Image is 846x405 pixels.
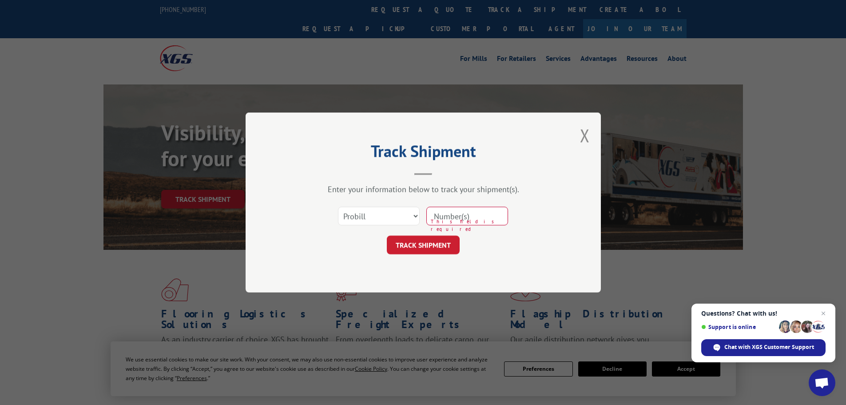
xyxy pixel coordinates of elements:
[290,145,556,162] h2: Track Shipment
[701,324,776,330] span: Support is online
[818,308,829,319] span: Close chat
[724,343,814,351] span: Chat with XGS Customer Support
[809,369,835,396] div: Open chat
[426,207,508,225] input: Number(s)
[387,236,460,254] button: TRACK SHIPMENT
[701,310,826,317] span: Questions? Chat with us!
[290,184,556,194] div: Enter your information below to track your shipment(s).
[701,339,826,356] div: Chat with XGS Customer Support
[431,218,508,233] span: This field is required
[580,124,590,147] button: Close modal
